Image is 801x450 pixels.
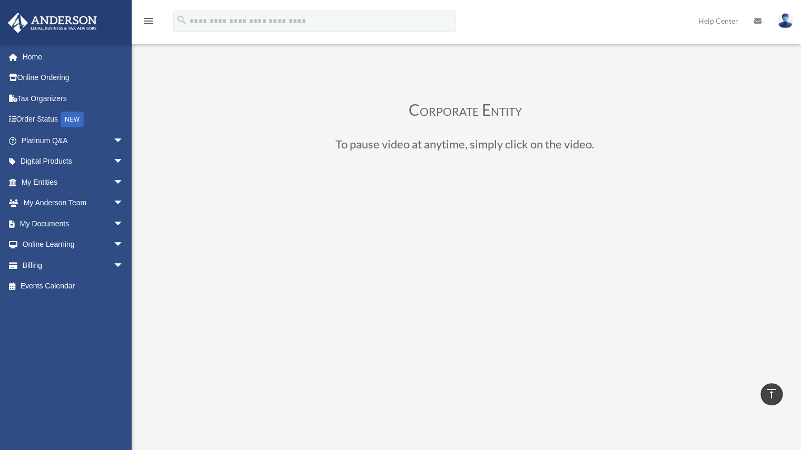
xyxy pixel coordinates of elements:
[760,383,783,405] a: vertical_align_top
[5,13,100,33] img: Anderson Advisors Platinum Portal
[113,193,134,214] span: arrow_drop_down
[113,234,134,256] span: arrow_drop_down
[181,138,749,155] h3: To pause video at anytime, simply click on the video.
[777,13,793,28] img: User Pic
[113,255,134,276] span: arrow_drop_down
[113,213,134,235] span: arrow_drop_down
[7,109,140,131] a: Order StatusNEW
[7,130,140,151] a: Platinum Q&Aarrow_drop_down
[7,151,140,172] a: Digital Productsarrow_drop_down
[7,172,140,193] a: My Entitiesarrow_drop_down
[7,213,140,234] a: My Documentsarrow_drop_down
[142,15,155,27] i: menu
[7,193,140,214] a: My Anderson Teamarrow_drop_down
[7,276,140,297] a: Events Calendar
[142,18,155,27] a: menu
[7,46,140,67] a: Home
[113,172,134,193] span: arrow_drop_down
[7,88,140,109] a: Tax Organizers
[7,67,140,88] a: Online Ordering
[176,14,187,26] i: search
[7,255,140,276] a: Billingarrow_drop_down
[61,112,84,127] div: NEW
[113,130,134,152] span: arrow_drop_down
[7,234,140,255] a: Online Learningarrow_drop_down
[409,100,522,119] span: Corporate Entity
[765,387,778,400] i: vertical_align_top
[113,151,134,173] span: arrow_drop_down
